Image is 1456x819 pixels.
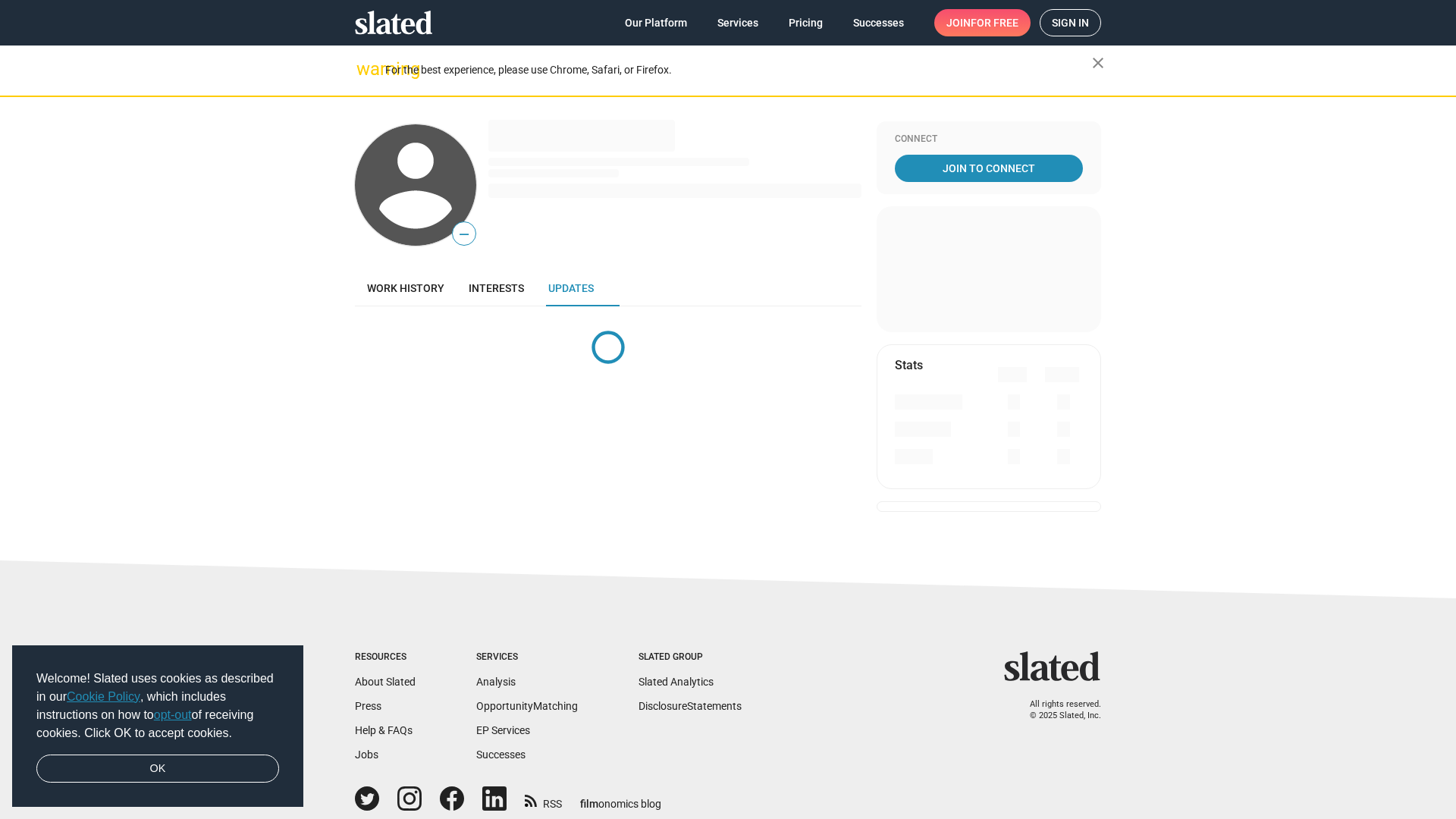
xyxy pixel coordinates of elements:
span: film [580,798,598,810]
a: EP Services [476,724,530,736]
a: Successes [476,748,526,761]
p: All rights reserved. © 2025 Slated, Inc. [1014,699,1101,721]
mat-icon: warning [356,60,375,78]
span: Join [946,9,1018,36]
span: Pricing [789,9,823,36]
span: Successes [853,9,904,36]
a: Press [355,700,381,712]
a: About Slated [355,676,416,688]
span: Services [717,9,758,36]
a: Slated Analytics [639,676,714,688]
a: Services [705,9,770,36]
a: Successes [841,9,916,36]
a: Pricing [777,9,835,36]
span: Work history [367,282,444,294]
a: DisclosureStatements [639,700,742,712]
mat-icon: close [1089,54,1107,72]
a: OpportunityMatching [476,700,578,712]
div: Slated Group [639,651,742,664]
span: Sign in [1052,10,1089,36]
mat-card-title: Stats [895,357,923,373]
span: Join To Connect [898,155,1080,182]
span: Interests [469,282,524,294]
a: opt-out [154,708,192,721]
div: Connect [895,133,1083,146]
a: Cookie Policy [67,690,140,703]
a: RSS [525,788,562,811]
a: Jobs [355,748,378,761]
span: for free [971,9,1018,36]
span: Welcome! Slated uses cookies as described in our , which includes instructions on how to of recei... [36,670,279,742]
a: dismiss cookie message [36,755,279,783]
a: Joinfor free [934,9,1031,36]
a: Work history [355,270,457,306]
a: Analysis [476,676,516,688]
a: Sign in [1040,9,1101,36]
a: filmonomics blog [580,785,661,811]
span: Our Platform [625,9,687,36]
div: Services [476,651,578,664]
a: Help & FAQs [355,724,413,736]
div: For the best experience, please use Chrome, Safari, or Firefox. [385,60,1092,80]
span: — [453,224,475,244]
a: Updates [536,270,606,306]
a: Our Platform [613,9,699,36]
a: Join To Connect [895,155,1083,182]
div: cookieconsent [12,645,303,808]
span: Updates [548,282,594,294]
div: Resources [355,651,416,664]
a: Interests [457,270,536,306]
